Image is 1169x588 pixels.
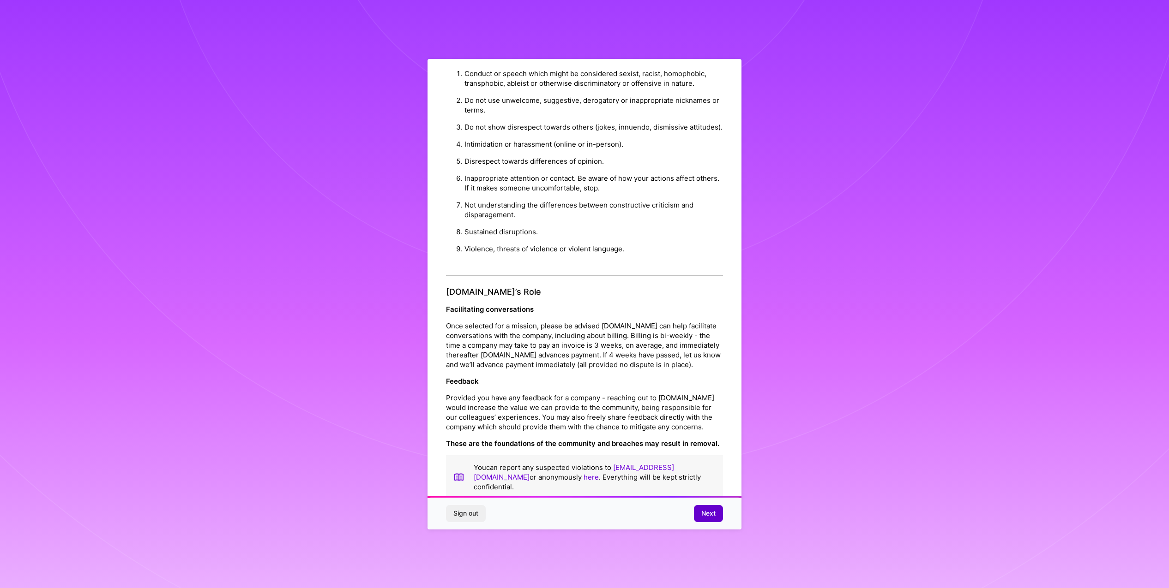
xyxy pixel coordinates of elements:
li: Conduct or speech which might be considered sexist, racist, homophobic, transphobic, ableist or o... [464,65,723,92]
strong: Feedback [446,377,479,386]
h4: [DOMAIN_NAME]’s Role [446,287,723,297]
li: Sustained disruptions. [464,223,723,240]
p: Once selected for a mission, please be advised [DOMAIN_NAME] can help facilitate conversations wi... [446,321,723,369]
strong: Facilitating conversations [446,305,534,314]
button: Sign out [446,505,486,522]
a: here [584,473,599,481]
p: You can report any suspected violations to or anonymously . Everything will be kept strictly conf... [474,463,716,492]
img: book icon [453,463,464,492]
span: Sign out [453,509,478,518]
li: Violence, threats of violence or violent language. [464,240,723,257]
button: Next [694,505,723,522]
li: Intimidation or harassment (online or in-person). [464,136,723,153]
li: Inappropriate attention or contact. Be aware of how your actions affect others. If it makes someo... [464,170,723,196]
span: Next [701,509,716,518]
a: [EMAIL_ADDRESS][DOMAIN_NAME] [474,463,674,481]
strong: These are the foundations of the community and breaches may result in removal. [446,439,719,448]
li: Disrespect towards differences of opinion. [464,153,723,170]
p: Provided you have any feedback for a company - reaching out to [DOMAIN_NAME] would increase the v... [446,393,723,432]
li: Not understanding the differences between constructive criticism and disparagement. [464,196,723,223]
li: Do not show disrespect towards others (jokes, innuendo, dismissive attitudes). [464,119,723,136]
li: Do not use unwelcome, suggestive, derogatory or inappropriate nicknames or terms. [464,92,723,119]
